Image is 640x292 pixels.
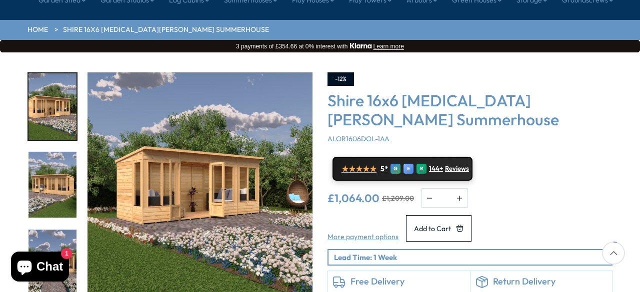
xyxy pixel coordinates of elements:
[416,164,426,174] div: R
[327,91,612,129] h3: Shire 16x6 [MEDICAL_DATA][PERSON_NAME] Summerhouse
[327,232,398,242] a: More payment options
[27,72,77,141] div: 1 / 8
[414,225,451,232] span: Add to Cart
[8,252,72,284] inbox-online-store-chat: Shopify online store chat
[327,134,389,143] span: ALOR1606DOL-1AA
[403,164,413,174] div: E
[28,152,76,218] img: Alora16x6_Garden_RH-LIFE_200x200.jpg
[327,193,379,204] ins: £1,064.00
[28,73,76,140] img: Alora16x6_Garden_LH-LIFE_200x200.jpg
[406,215,471,242] button: Add to Cart
[382,195,414,202] del: £1,209.00
[493,276,607,287] h6: Return Delivery
[334,252,611,263] p: Lead Time: 1 Week
[327,72,354,86] div: -12%
[429,165,443,173] span: 144+
[332,157,472,181] a: ★★★★★ 5* G E R 144+ Reviews
[350,276,465,287] h6: Free Delivery
[27,151,77,219] div: 2 / 8
[341,164,376,174] span: ★★★★★
[445,165,469,173] span: Reviews
[27,25,48,35] a: HOME
[390,164,400,174] div: G
[63,25,269,35] a: Shire 16x6 [MEDICAL_DATA][PERSON_NAME] Summerhouse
